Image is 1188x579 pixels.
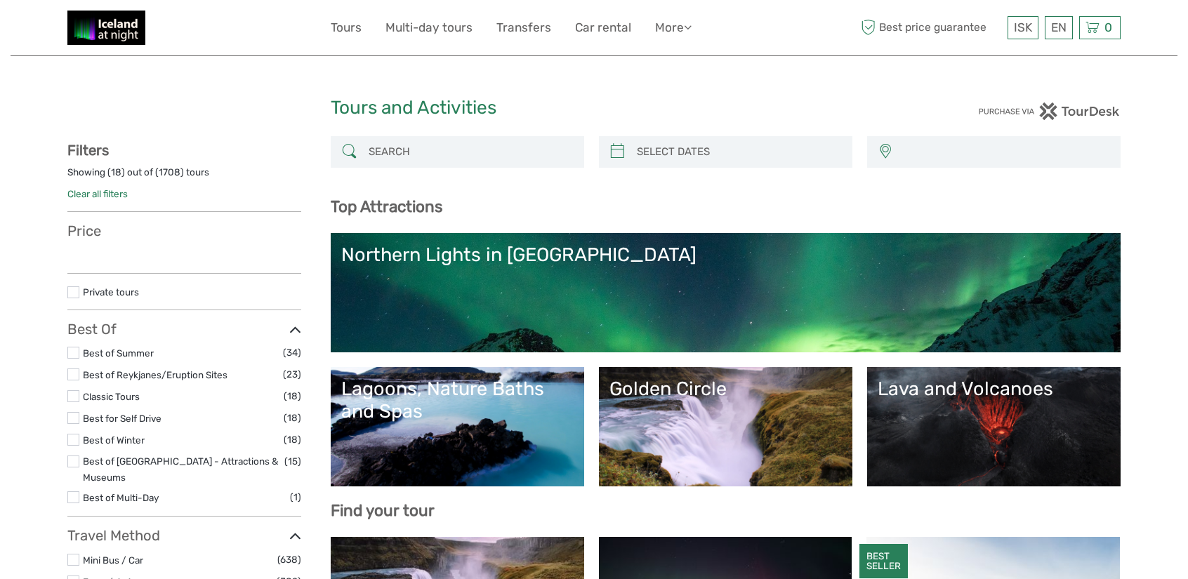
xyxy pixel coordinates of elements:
strong: Filters [67,142,109,159]
div: EN [1045,16,1073,39]
a: Best of Reykjanes/Eruption Sites [83,369,227,380]
label: 18 [111,166,121,179]
div: Showing ( ) out of ( ) tours [67,166,301,187]
a: Best of Winter [83,434,145,446]
div: Golden Circle [609,378,842,400]
a: Multi-day tours [385,18,473,38]
a: Tours [331,18,362,38]
h3: Best Of [67,321,301,338]
a: Best of [GEOGRAPHIC_DATA] - Attractions & Museums [83,455,278,483]
div: Northern Lights in [GEOGRAPHIC_DATA] [341,244,1110,266]
span: (18) [284,432,301,448]
a: Best for Self Drive [83,413,161,424]
div: BEST SELLER [859,544,908,579]
h3: Price [67,222,301,239]
a: Best of Multi-Day [83,492,159,503]
a: Private tours [83,286,139,298]
a: Lava and Volcanoes [878,378,1110,476]
span: (638) [277,552,301,568]
a: Mini Bus / Car [83,554,143,566]
div: Lava and Volcanoes [878,378,1110,400]
a: Best of Summer [83,347,154,359]
span: (18) [284,410,301,426]
h1: Tours and Activities [331,97,857,119]
input: SELECT DATES [631,140,845,164]
img: PurchaseViaTourDesk.png [978,102,1121,120]
span: (1) [290,489,301,505]
span: (15) [284,453,301,470]
a: Car rental [575,18,631,38]
b: Find your tour [331,501,435,520]
a: Northern Lights in [GEOGRAPHIC_DATA] [341,244,1110,342]
span: (34) [283,345,301,361]
b: Top Attractions [331,197,442,216]
input: SEARCH [363,140,577,164]
h3: Travel Method [67,527,301,544]
span: (18) [284,388,301,404]
span: 0 [1102,20,1114,34]
a: Classic Tours [83,391,140,402]
img: 2375-0893e409-a1bb-4841-adb0-b7e32975a913_logo_small.jpg [67,11,145,45]
a: Transfers [496,18,551,38]
a: More [655,18,692,38]
label: 1708 [159,166,180,179]
span: Best price guarantee [857,16,1004,39]
a: Clear all filters [67,188,128,199]
span: ISK [1014,20,1032,34]
a: Golden Circle [609,378,842,476]
a: Lagoons, Nature Baths and Spas [341,378,574,476]
div: Lagoons, Nature Baths and Spas [341,378,574,423]
span: (23) [283,366,301,382]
